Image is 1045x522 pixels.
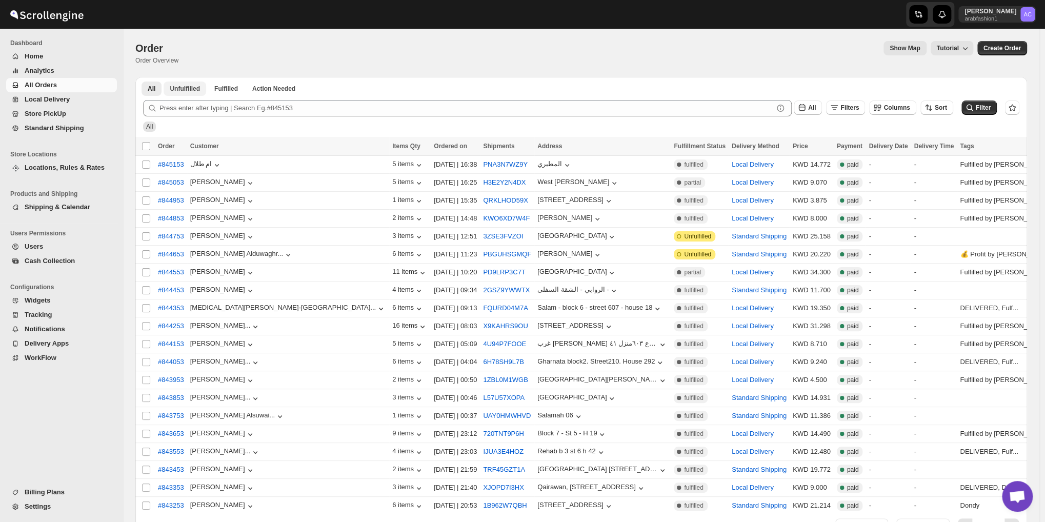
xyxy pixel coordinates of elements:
span: Filter [976,104,991,111]
div: الروابي - الشقة السفلى - [537,286,609,293]
button: #843253 [152,497,190,514]
button: [GEOGRAPHIC_DATA] [537,393,617,404]
button: [PERSON_NAME] [190,196,255,206]
button: [PERSON_NAME] [190,429,255,439]
button: 3 items [392,483,424,493]
button: [STREET_ADDRESS] [537,322,614,332]
span: Ordered on [434,143,467,150]
span: All [146,123,153,130]
button: Columns [869,101,916,115]
button: 6 items [392,250,424,260]
button: Home [6,49,117,64]
button: Local Delivery [732,322,774,330]
div: [PERSON_NAME] [190,483,255,493]
div: 5 items [392,339,424,350]
span: Price [793,143,808,150]
button: [PERSON_NAME] [190,178,255,188]
button: 3ZSE3FVZOI [483,232,523,240]
button: 1 items [392,411,424,421]
button: 2 items [392,214,424,224]
span: #844653 [158,249,184,259]
button: X9KAHRS9OU [483,322,528,330]
span: WorkFlow [25,354,56,362]
div: 1 items [392,196,424,206]
span: #843853 [158,393,184,403]
button: Gharnata block2. Street210. House 292 [537,357,665,368]
div: - [914,159,954,170]
span: Address [537,143,562,150]
button: Salamah 06 [537,411,583,421]
div: [STREET_ADDRESS] [537,196,604,204]
button: Local Delivery [732,484,774,491]
div: [GEOGRAPHIC_DATA] [537,268,607,275]
button: 3 items [392,393,424,404]
div: Salamah 06 [537,411,573,419]
div: [PERSON_NAME] Alsuwai... [190,411,275,419]
button: [PERSON_NAME] Alduwaghr... [190,250,293,260]
span: #844253 [158,321,184,331]
span: Widgets [25,296,50,304]
button: 4 items [392,286,424,296]
button: 3 items [392,232,424,242]
button: 720TNT9P6H [483,430,524,437]
button: H3E2Y2N4DX [483,178,526,186]
span: #844753 [158,231,184,242]
span: Show Map [890,44,920,52]
span: Customer [190,143,219,150]
button: [PERSON_NAME]... [190,357,261,368]
button: IJUA3E4HOZ [483,448,524,455]
button: #844953 [152,192,190,209]
button: #843953 [152,372,190,388]
button: [GEOGRAPHIC_DATA] [STREET_ADDRESS] [537,465,668,475]
button: [PERSON_NAME]... [190,447,261,457]
span: #844053 [158,357,184,367]
div: 5 items [392,178,424,188]
button: #845153 [152,156,190,173]
button: #843753 [152,408,190,424]
button: Billing Plans [6,485,117,499]
span: #844853 [158,213,184,224]
div: - [869,177,908,188]
button: Delivery Apps [6,336,117,351]
div: - [869,195,908,206]
button: #843853 [152,390,190,406]
button: [PERSON_NAME]... [190,322,261,332]
div: [GEOGRAPHIC_DATA][PERSON_NAME] [537,375,657,383]
button: Map action label [883,41,926,55]
span: Billing Plans [25,488,65,496]
button: Users [6,239,117,254]
div: [PERSON_NAME] [190,286,255,296]
button: #844453 [152,282,190,298]
div: [DATE] | 16:25 [434,177,477,188]
div: 4 items [392,447,424,457]
button: Local Delivery [732,358,774,366]
div: [PERSON_NAME]... [190,447,251,455]
text: AC [1023,11,1032,17]
span: Local Delivery [25,95,70,103]
button: #843553 [152,444,190,460]
div: Block 7 - St 5 - H 19 [537,429,597,437]
div: [STREET_ADDRESS] [537,501,604,509]
button: User menu [958,6,1036,23]
button: 2 items [392,465,424,475]
span: Payment [837,143,862,150]
button: [MEDICAL_DATA][PERSON_NAME]-[GEOGRAPHIC_DATA]... [190,304,386,314]
div: المطيري [537,160,562,168]
button: Standard Shipping [732,286,787,294]
button: Local Delivery [732,376,774,384]
button: 6 items [392,304,424,314]
button: Local Delivery [732,178,774,186]
button: #844753 [152,228,190,245]
span: Dashboard [10,39,118,47]
button: #844153 [152,336,190,352]
span: paid [847,160,859,169]
button: 9 items [392,429,424,439]
button: WorkFlow [6,351,117,365]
